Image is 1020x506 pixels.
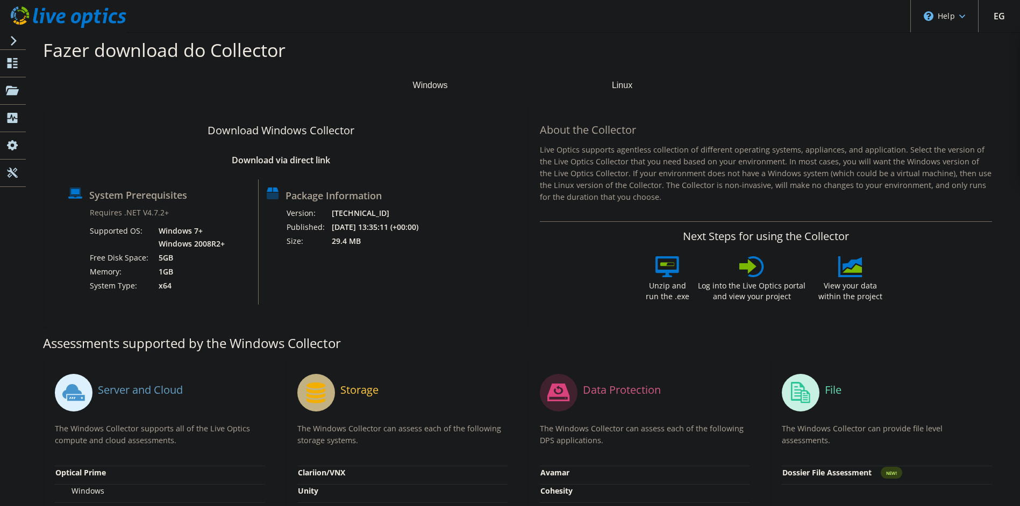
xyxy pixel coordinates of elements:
[683,230,849,243] label: Next Steps for using the Collector
[886,470,897,476] tspan: NEW!
[583,385,661,395] label: Data Protection
[55,486,104,496] label: Windows
[43,338,341,349] label: Assessments supported by the Windows Collector
[643,277,692,302] label: Unzip and run the .exe
[232,154,330,166] a: Download via direct link
[331,220,432,234] td: [DATE] 13:35:11 (+00:00)
[298,486,318,496] strong: Unity
[55,467,106,478] strong: Optical Prime
[782,423,992,446] p: The Windows Collector can provide file level assessments.
[540,467,569,478] strong: Avamar
[286,206,331,220] td: Version:
[151,224,227,251] td: Windows 7+ Windows 2008R2+
[89,190,187,200] label: System Prerequisites
[811,277,889,302] label: View your data within the project
[540,486,573,496] strong: Cohesity
[697,277,806,302] label: Log into the Live Optics portal and view your project
[825,385,841,395] label: File
[286,234,331,248] td: Size:
[98,385,183,395] label: Server and Cloud
[331,234,432,248] td: 29.4 MB
[151,279,227,293] td: x64
[55,423,265,446] p: The Windows Collector supports all of the Live Optics compute and cloud assessments.
[540,423,750,446] p: The Windows Collector can assess each of the following DPS applications.
[331,206,432,220] td: [TECHNICAL_ID]
[540,144,993,203] p: Live Optics supports agentless collection of different operating systems, appliances, and applica...
[340,385,379,395] label: Storage
[334,73,526,97] button: Windows
[540,124,993,136] h2: About the Collector
[286,190,382,201] label: Package Information
[782,467,872,478] strong: Dossier File Assessment
[924,11,933,21] svg: \n
[89,279,151,293] td: System Type:
[286,220,331,234] td: Published:
[991,8,1008,25] span: EG
[298,467,345,478] strong: Clariion/VNX
[89,224,151,251] td: Supported OS:
[43,38,286,62] label: Fazer download do Collector
[55,114,508,147] a: Download Windows Collector
[526,73,718,97] button: Linux
[90,207,169,218] label: Requires .NET V4.7.2+
[89,251,151,265] td: Free Disk Space:
[151,251,227,265] td: 5GB
[89,265,151,279] td: Memory:
[297,423,508,446] p: The Windows Collector can assess each of the following storage systems.
[151,265,227,279] td: 1GB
